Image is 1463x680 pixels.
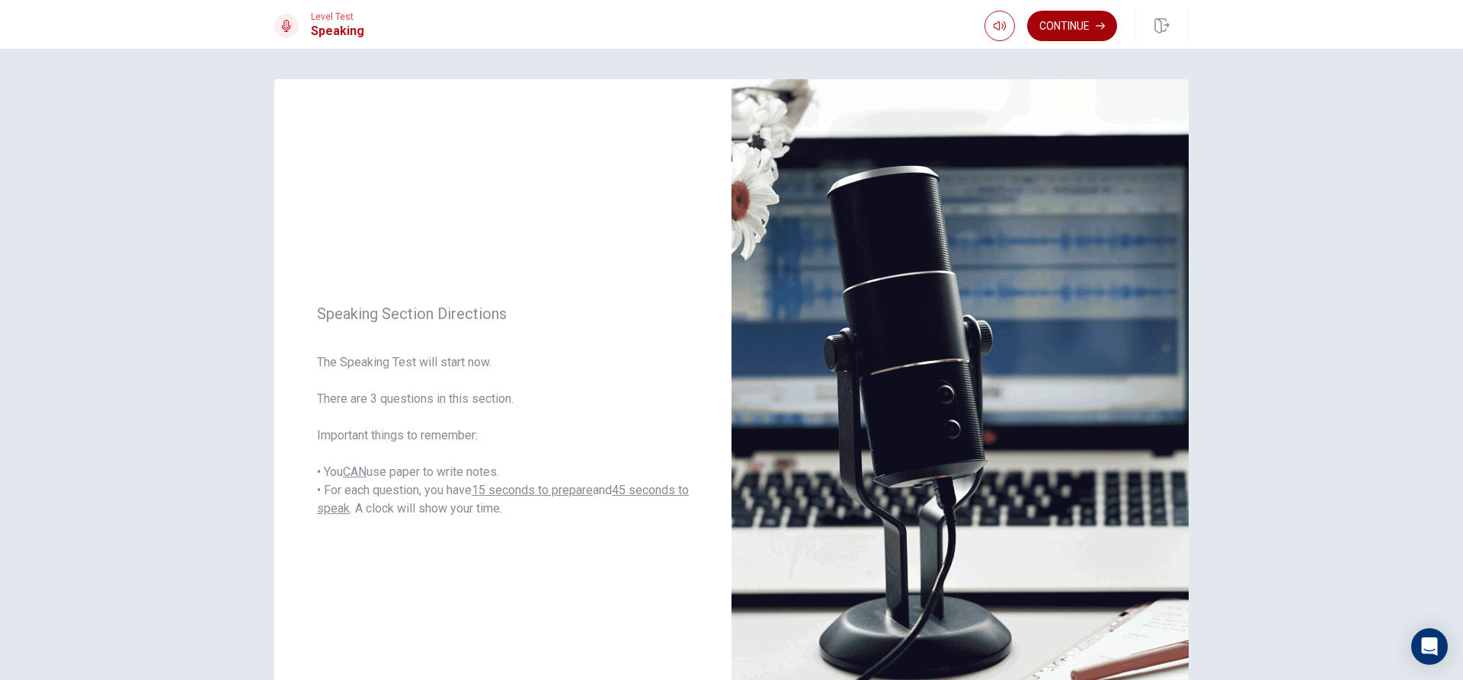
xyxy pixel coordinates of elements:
[317,305,689,323] span: Speaking Section Directions
[311,11,364,22] span: Level Test
[317,353,689,518] span: The Speaking Test will start now. There are 3 questions in this section. Important things to reme...
[1027,11,1117,41] button: Continue
[311,22,364,40] h1: Speaking
[343,465,367,479] u: CAN
[472,483,593,497] u: 15 seconds to prepare
[1411,628,1448,665] div: Open Intercom Messenger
